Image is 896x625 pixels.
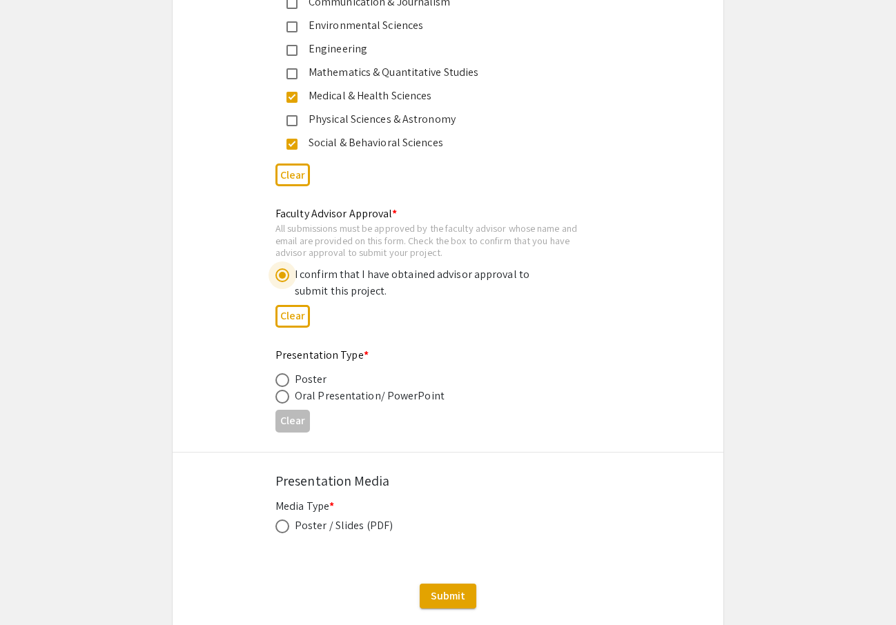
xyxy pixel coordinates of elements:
[420,584,476,608] button: Submit
[298,135,587,151] div: Social & Behavioral Sciences
[275,470,621,491] div: Presentation Media
[295,266,536,299] div: I confirm that I have obtained advisor approval to submit this project.
[298,88,587,104] div: Medical & Health Sciences
[10,563,59,615] iframe: Chat
[275,206,398,221] mat-label: Faculty Advisor Approval
[275,499,334,513] mat-label: Media Type
[295,371,327,388] div: Poster
[298,17,587,34] div: Environmental Sciences
[275,305,310,328] button: Clear
[431,588,465,603] span: Submit
[275,410,310,433] button: Clear
[275,222,598,259] div: All submissions must be approved by the faculty advisor whose name and email are provided on this...
[275,348,369,362] mat-label: Presentation Type
[298,64,587,81] div: Mathematics & Quantitative Studies
[298,111,587,128] div: Physical Sciences & Astronomy
[295,388,445,404] div: Oral Presentation/ PowerPoint
[275,163,310,186] button: Clear
[298,41,587,57] div: Engineering
[295,517,393,534] div: Poster / Slides (PDF)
